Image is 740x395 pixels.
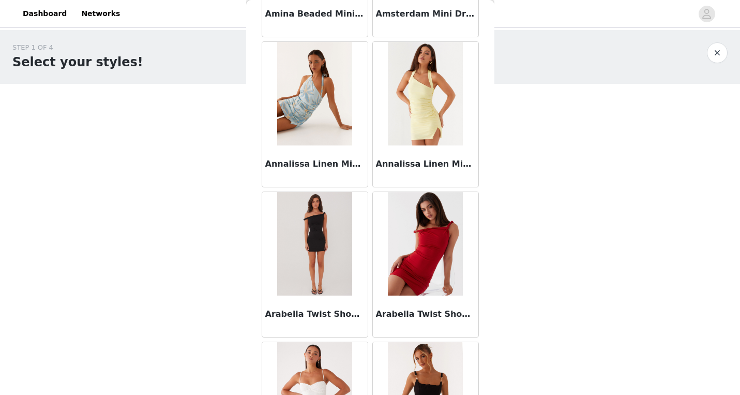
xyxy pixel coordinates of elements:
[277,42,352,145] img: Annalissa Linen Mini Dress - Opulent Blue
[277,192,352,296] img: Arabella Twist Shoulder Mini Dress - Black
[689,360,714,385] iframe: Intercom live chat
[702,6,712,22] div: avatar
[12,53,143,71] h1: Select your styles!
[388,192,463,296] img: Arabella Twist Shoulder Mini Dress - Red
[388,42,463,145] img: Annalissa Linen Mini Dress - Yellow
[265,8,365,20] h3: Amina Beaded Mini Dress - Sage
[12,42,143,53] div: STEP 1 OF 4
[265,158,365,170] h3: Annalissa Linen Mini Dress - Opulent Blue
[376,8,475,20] h3: Amsterdam Mini Dress - Black
[17,2,73,25] a: Dashboard
[265,308,365,320] h3: Arabella Twist Shoulder Mini Dress - Black
[376,158,475,170] h3: Annalissa Linen Mini Dress - Yellow
[376,308,475,320] h3: Arabella Twist Shoulder Mini Dress - Red
[75,2,126,25] a: Networks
